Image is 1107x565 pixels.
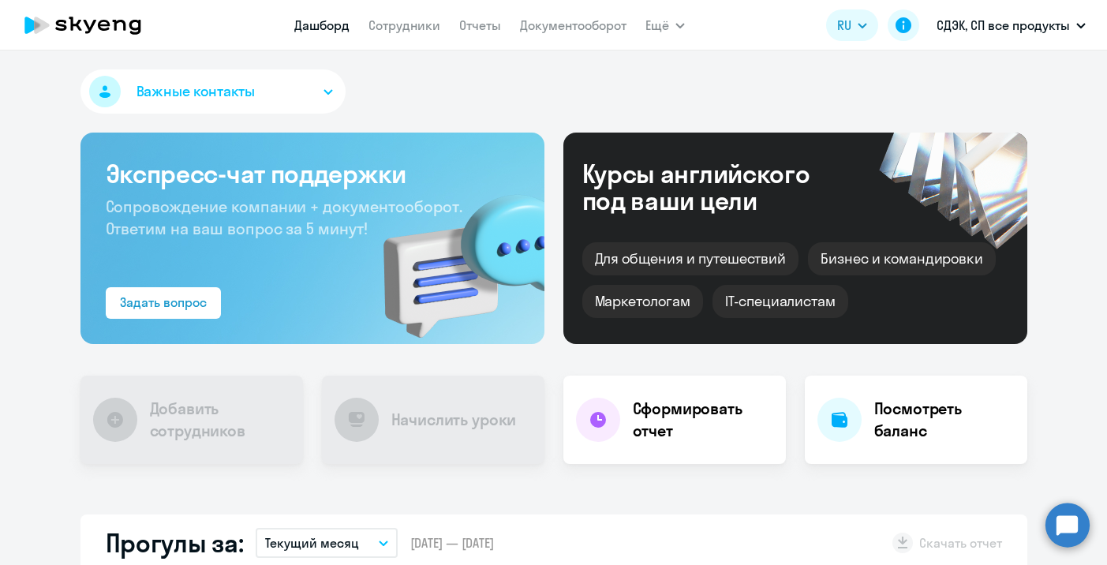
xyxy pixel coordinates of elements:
a: Дашборд [294,17,350,33]
div: Задать вопрос [120,293,207,312]
h4: Посмотреть баланс [874,398,1015,442]
h4: Сформировать отчет [633,398,773,442]
div: Для общения и путешествий [582,242,799,275]
a: Документооборот [520,17,626,33]
span: Важные контакты [137,81,255,102]
span: Сопровождение компании + документооборот. Ответим на ваш вопрос за 5 минут! [106,196,462,238]
div: Курсы английского под ваши цели [582,160,852,214]
a: Сотрудники [368,17,440,33]
img: bg-img [361,167,544,344]
p: Текущий месяц [265,533,359,552]
a: Отчеты [459,17,501,33]
button: СДЭК, СП все продукты [929,6,1094,44]
h3: Экспресс-чат поддержки [106,158,519,189]
div: IT-специалистам [712,285,848,318]
div: Бизнес и командировки [808,242,996,275]
span: Ещё [645,16,669,35]
button: Важные контакты [80,69,346,114]
h2: Прогулы за: [106,527,244,559]
h4: Добавить сотрудников [150,398,290,442]
span: RU [837,16,851,35]
div: Маркетологам [582,285,703,318]
h4: Начислить уроки [391,409,517,431]
button: Текущий месяц [256,528,398,558]
span: [DATE] — [DATE] [410,534,494,552]
button: Задать вопрос [106,287,221,319]
p: СДЭК, СП все продукты [937,16,1070,35]
button: RU [826,9,878,41]
button: Ещё [645,9,685,41]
